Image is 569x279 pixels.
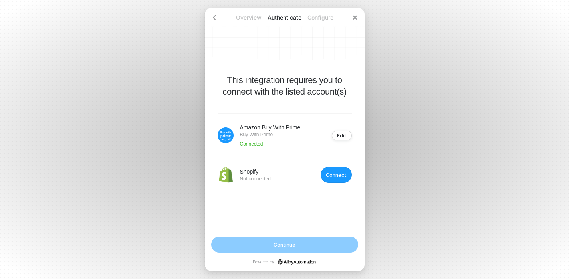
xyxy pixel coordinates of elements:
[240,123,301,131] p: Amazon Buy With Prime
[326,172,347,178] div: Connect
[332,131,352,140] button: Edit
[321,167,352,183] button: Connect
[267,14,303,22] p: Authenticate
[231,14,267,22] p: Overview
[352,14,358,21] span: icon-close
[240,141,301,147] p: Connected
[253,259,316,265] p: Powered by
[303,14,339,22] p: Configure
[211,14,218,21] span: icon-arrow-left
[240,176,271,182] p: Not connected
[240,168,271,176] p: Shopify
[211,237,358,253] button: Continue
[337,133,347,139] div: Edit
[218,127,234,143] img: icon
[240,131,301,138] p: Buy With Prime
[278,259,316,265] a: icon-success
[218,74,352,97] p: This integration requires you to connect with the listed account(s)
[218,167,234,183] img: icon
